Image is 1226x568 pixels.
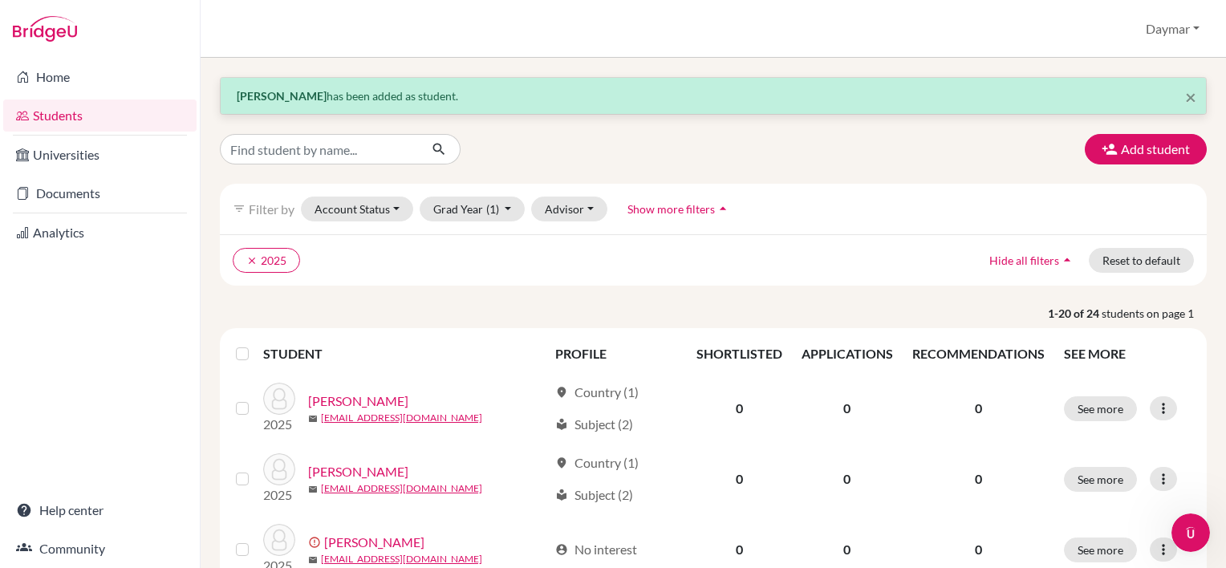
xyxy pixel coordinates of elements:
[3,61,197,93] a: Home
[263,453,295,485] img: Bermudez, Alejandro
[555,415,633,434] div: Subject (2)
[249,201,294,217] span: Filter by
[792,373,903,444] td: 0
[3,99,197,132] a: Students
[233,202,246,215] i: filter_list
[1054,335,1200,373] th: SEE MORE
[301,197,413,221] button: Account Status
[792,335,903,373] th: APPLICATIONS
[263,524,295,556] img: Berrios, Fabian
[1089,248,1194,273] button: Reset to default
[308,536,324,549] span: error_outline
[1139,14,1207,44] button: Daymar
[555,543,568,556] span: account_circle
[1064,538,1137,562] button: See more
[1059,252,1075,268] i: arrow_drop_up
[555,453,639,473] div: Country (1)
[1085,134,1207,164] button: Add student
[3,177,197,209] a: Documents
[263,415,295,434] p: 2025
[233,248,300,273] button: clear2025
[263,485,295,505] p: 2025
[246,255,258,266] i: clear
[912,399,1045,418] p: 0
[555,418,568,431] span: local_library
[263,335,546,373] th: STUDENT
[1185,85,1196,108] span: ×
[546,335,687,373] th: PROFILE
[486,202,499,216] span: (1)
[792,444,903,514] td: 0
[324,533,424,552] a: [PERSON_NAME]
[1064,467,1137,492] button: See more
[555,540,637,559] div: No interest
[3,217,197,249] a: Analytics
[555,489,568,501] span: local_library
[237,87,1190,104] p: has been added as student.
[1171,513,1210,552] iframe: Intercom live chat
[263,383,295,415] img: Araujo, Alexzander
[321,411,482,425] a: [EMAIL_ADDRESS][DOMAIN_NAME]
[912,540,1045,559] p: 0
[555,383,639,402] div: Country (1)
[627,202,715,216] span: Show more filters
[555,456,568,469] span: location_on
[321,552,482,566] a: [EMAIL_ADDRESS][DOMAIN_NAME]
[687,373,792,444] td: 0
[555,386,568,399] span: location_on
[420,197,526,221] button: Grad Year(1)
[237,89,327,103] strong: [PERSON_NAME]
[308,462,408,481] a: [PERSON_NAME]
[531,197,607,221] button: Advisor
[1185,87,1196,107] button: Close
[321,481,482,496] a: [EMAIL_ADDRESS][DOMAIN_NAME]
[1102,305,1207,322] span: students on page 1
[614,197,745,221] button: Show more filtersarrow_drop_up
[687,444,792,514] td: 0
[3,139,197,171] a: Universities
[976,248,1089,273] button: Hide all filtersarrow_drop_up
[308,392,408,411] a: [PERSON_NAME]
[220,134,419,164] input: Find student by name...
[13,16,77,42] img: Bridge-U
[912,469,1045,489] p: 0
[989,254,1059,267] span: Hide all filters
[308,555,318,565] span: mail
[3,533,197,565] a: Community
[308,485,318,494] span: mail
[903,335,1054,373] th: RECOMMENDATIONS
[555,485,633,505] div: Subject (2)
[1048,305,1102,322] strong: 1-20 of 24
[687,335,792,373] th: SHORTLISTED
[3,494,197,526] a: Help center
[715,201,731,217] i: arrow_drop_up
[308,414,318,424] span: mail
[1064,396,1137,421] button: See more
